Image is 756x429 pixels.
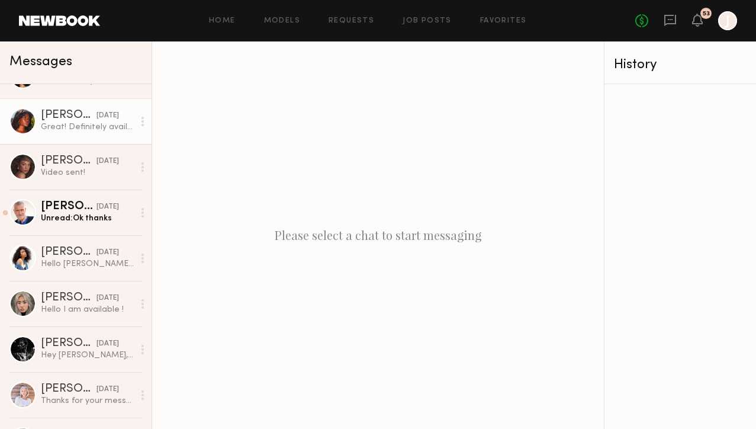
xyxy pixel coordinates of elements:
[96,247,119,258] div: [DATE]
[614,58,747,72] div: History
[41,258,134,270] div: Hello [PERSON_NAME], Thank you for the update. Unfortunately, I don't have availability that day....
[403,17,452,25] a: Job Posts
[41,383,96,395] div: [PERSON_NAME]
[41,350,134,361] div: Hey [PERSON_NAME], it’s all good man. I totally understand there’s always a ton of moving parts t...
[41,395,134,406] div: Thanks for your message! Im on hold for something so could give 2nd option and confirm if they’re...
[41,121,134,133] div: Great! Definitely available [DATE] morning- excited to hear more information about the shoot
[329,17,374,25] a: Requests
[41,292,96,304] div: [PERSON_NAME]
[41,110,96,121] div: [PERSON_NAME]
[9,55,72,69] span: Messages
[96,201,119,213] div: [DATE]
[209,17,236,25] a: Home
[41,201,96,213] div: [PERSON_NAME]
[480,17,527,25] a: Favorites
[96,338,119,350] div: [DATE]
[718,11,737,30] a: J
[703,11,710,17] div: 53
[96,110,119,121] div: [DATE]
[96,293,119,304] div: [DATE]
[152,41,604,429] div: Please select a chat to start messaging
[264,17,300,25] a: Models
[96,156,119,167] div: [DATE]
[41,213,134,224] div: Unread: Ok thanks
[96,384,119,395] div: [DATE]
[41,304,134,315] div: Hello I am available !
[41,338,96,350] div: [PERSON_NAME]
[41,155,96,167] div: [PERSON_NAME]
[41,246,96,258] div: [PERSON_NAME]
[41,167,134,178] div: Video sent!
